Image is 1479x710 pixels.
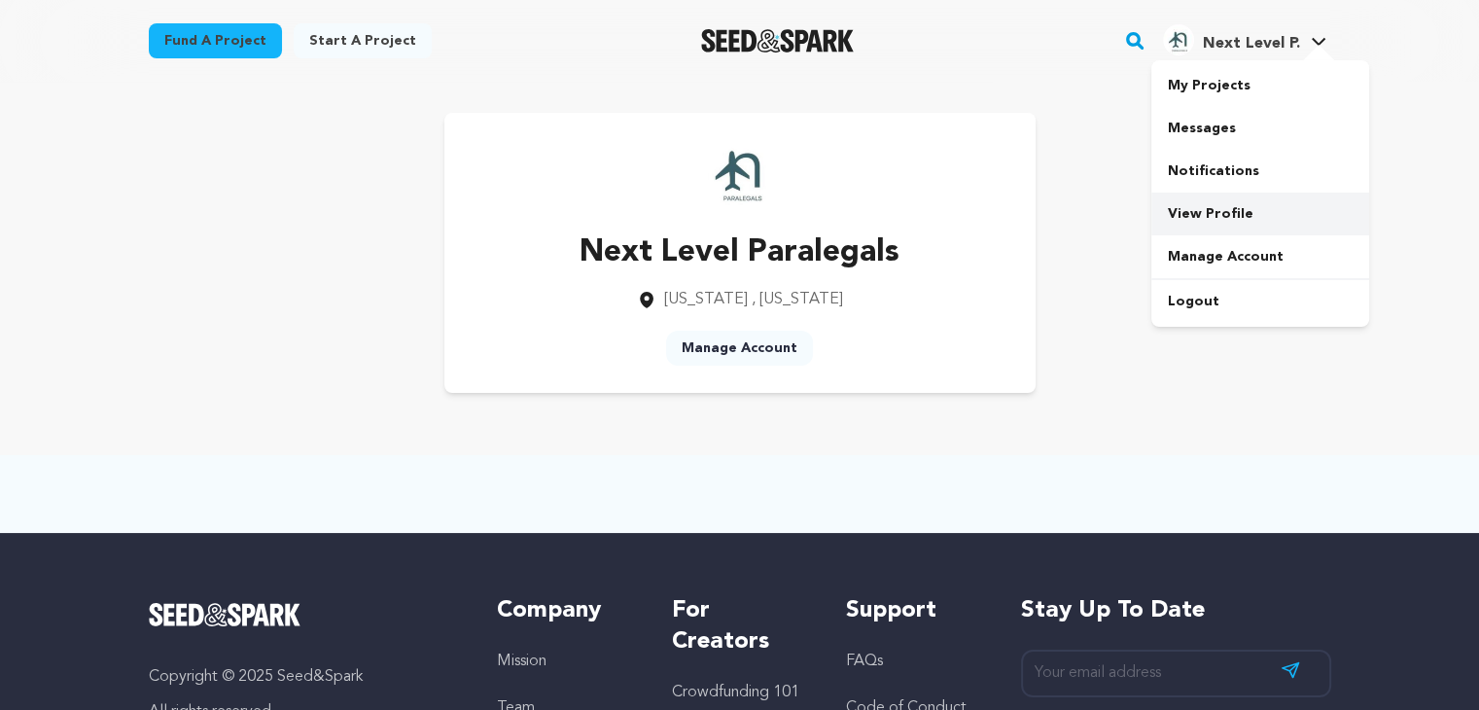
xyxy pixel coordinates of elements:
[1202,36,1299,52] span: Next Level P.
[497,595,632,626] h5: Company
[846,654,883,669] a: FAQs
[1151,280,1369,323] a: Logout
[672,685,799,700] a: Crowdfunding 101
[1163,24,1194,55] img: 0a94f5dc1385f535.jpg
[149,23,282,58] a: Fund a project
[666,331,813,366] a: Manage Account
[752,292,843,307] span: , [US_STATE]
[294,23,432,58] a: Start a project
[1021,650,1331,697] input: Your email address
[1151,235,1369,278] a: Manage Account
[1151,193,1369,235] a: View Profile
[1159,20,1330,61] span: Next Level P.'s Profile
[701,29,854,53] a: Seed&Spark Homepage
[1159,20,1330,55] a: Next Level P.'s Profile
[580,230,899,276] p: Next Level Paralegals
[149,603,301,626] img: Seed&Spark Logo
[149,603,459,626] a: Seed&Spark Homepage
[664,292,748,307] span: [US_STATE]
[701,132,779,210] img: https://seedandspark-static.s3.us-east-2.amazonaws.com/images/User/002/311/121/medium/0a94f5dc138...
[701,29,854,53] img: Seed&Spark Logo Dark Mode
[149,665,459,689] p: Copyright © 2025 Seed&Spark
[672,595,807,657] h5: For Creators
[1021,595,1331,626] h5: Stay up to date
[1151,107,1369,150] a: Messages
[846,595,981,626] h5: Support
[1163,24,1299,55] div: Next Level P.'s Profile
[1151,150,1369,193] a: Notifications
[497,654,546,669] a: Mission
[1151,64,1369,107] a: My Projects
